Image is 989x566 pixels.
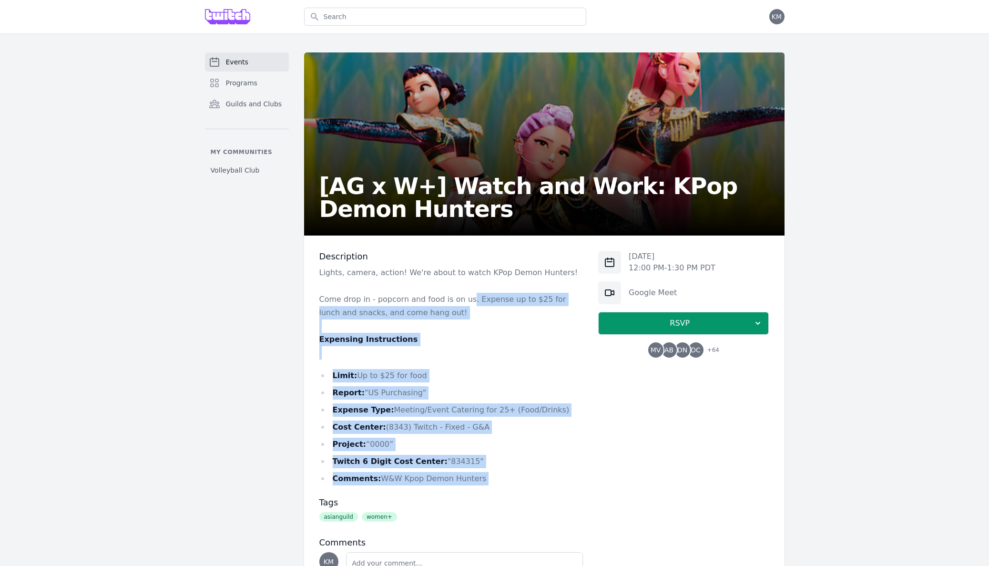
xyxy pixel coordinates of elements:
[319,537,583,548] h3: Comments
[651,347,661,353] span: MV
[333,474,381,483] strong: Comments:
[629,288,677,297] a: Google Meet
[319,403,583,417] li: Meeting/Event Catering for 25+ (Food/Drinks)
[226,78,257,88] span: Programs
[319,293,583,319] p: Come drop in - popcorn and food is on us. Expense up to $25 for lunch and snacks, and come hang out!
[691,347,701,353] span: DC
[319,472,583,485] li: W&W Kpop Demon Hunters
[226,57,248,67] span: Events
[319,175,769,220] h2: [AG x W+] Watch and Work: KPop Demon Hunters
[319,455,583,468] li: "834315"
[319,369,583,382] li: Up to $25 for food
[629,251,715,262] p: [DATE]
[769,9,785,24] button: KM
[226,99,282,109] span: Guilds and Clubs
[319,386,583,400] li: "US Purchasing"
[319,438,583,451] li: “0000”
[677,347,687,353] span: DN
[333,457,448,466] strong: Twitch 6 Digit Cost Center:
[324,558,334,565] span: KM
[205,94,289,113] a: Guilds and Clubs
[319,335,418,344] strong: Expensing Instructions
[333,405,394,414] strong: Expense Type:
[606,318,753,329] span: RSVP
[205,148,289,156] p: My communities
[205,52,289,179] nav: Sidebar
[333,440,366,449] strong: Project:
[319,266,583,279] p: Lights, camera, action! We're about to watch KPop Demon Hunters!
[205,9,251,24] img: Grove
[333,422,386,432] strong: Cost Center:
[702,344,719,358] span: + 64
[319,512,358,522] span: asianguild
[205,73,289,93] a: Programs
[205,162,289,179] a: Volleyball Club
[772,13,782,20] span: KM
[362,512,397,522] span: women+
[319,497,583,508] h3: Tags
[304,8,586,26] input: Search
[664,347,673,353] span: AB
[629,262,715,274] p: 12:00 PM - 1:30 PM PDT
[205,52,289,72] a: Events
[333,371,357,380] strong: Limit:
[333,388,365,397] strong: Report:
[598,312,769,335] button: RSVP
[211,165,260,175] span: Volleyball Club
[319,421,583,434] li: (8343) Twitch - Fixed - G&A
[319,251,583,262] h3: Description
